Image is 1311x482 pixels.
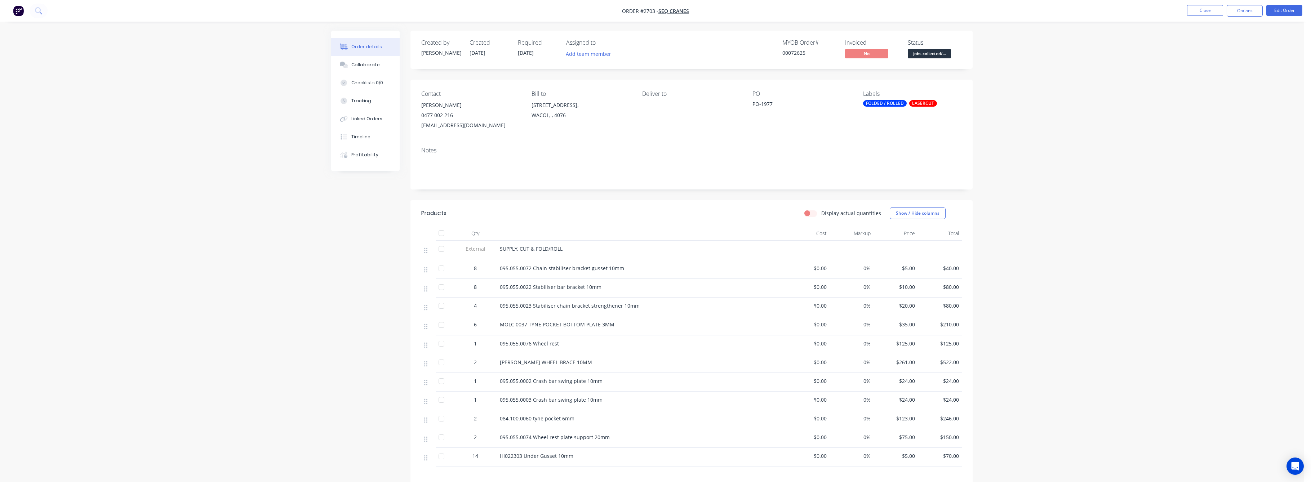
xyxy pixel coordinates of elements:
span: SUPPLY, CUT & FOLD/ROLL [500,245,563,252]
a: SEQ Cranes [658,8,689,14]
span: $150.00 [921,433,959,441]
div: Linked Orders [351,116,382,122]
span: 095.055.0003 Crash bar swing plate 10mm [500,396,603,403]
span: MOLC 0037 TYNE POCKET BOTTOM PLATE 3MM [500,321,614,328]
span: $125.00 [876,340,915,347]
div: Products [421,209,446,218]
div: [EMAIL_ADDRESS][DOMAIN_NAME] [421,120,520,130]
span: $24.00 [921,377,959,385]
div: Cost [785,226,830,241]
span: Order #2703 - [622,8,658,14]
button: Options [1227,5,1263,17]
span: 095.055.0072 Chain stabiliser bracket gusset 10mm [500,265,624,272]
div: Total [918,226,962,241]
span: $70.00 [921,452,959,460]
button: Collaborate [331,56,400,74]
div: Deliver to [642,90,741,97]
span: 095.055.0023 Stabiliser chain bracket strengthener 10mm [500,302,640,309]
img: Factory [13,5,24,16]
span: $5.00 [876,264,915,272]
label: Display actual quantities [821,209,881,217]
span: $0.00 [788,452,827,460]
button: Order details [331,38,400,56]
div: [PERSON_NAME] [421,100,520,110]
span: $0.00 [788,340,827,347]
span: 1 [474,340,477,347]
span: 2 [474,415,477,422]
div: Created [470,39,509,46]
div: Created by [421,39,461,46]
span: $210.00 [921,321,959,328]
span: 8 [474,264,477,272]
span: $522.00 [921,358,959,366]
span: $80.00 [921,302,959,309]
div: Assigned to [566,39,638,46]
span: $123.00 [876,415,915,422]
span: $0.00 [788,283,827,291]
span: 1 [474,377,477,385]
span: 095.055.0022 Stabiliser bar bracket 10mm [500,284,601,290]
button: Linked Orders [331,110,400,128]
button: Tracking [331,92,400,110]
span: 0% [832,283,871,291]
span: 0% [832,377,871,385]
span: 1 [474,396,477,403]
span: $0.00 [788,377,827,385]
div: WACOL, , 4076 [532,110,630,120]
span: $35.00 [876,321,915,328]
div: [PERSON_NAME]0477 002 216[EMAIL_ADDRESS][DOMAIN_NAME] [421,100,520,130]
span: $0.00 [788,396,827,403]
div: Markup [830,226,874,241]
div: Required [518,39,557,46]
div: Status [908,39,962,46]
span: [DATE] [518,49,534,56]
button: Timeline [331,128,400,146]
div: [STREET_ADDRESS], [532,100,630,110]
span: $80.00 [921,283,959,291]
span: $20.00 [876,302,915,309]
span: $40.00 [921,264,959,272]
span: 8 [474,283,477,291]
span: $24.00 [876,377,915,385]
div: Notes [421,147,962,154]
div: Checklists 0/0 [351,80,383,86]
span: 4 [474,302,477,309]
div: Profitability [351,152,378,158]
div: Price [874,226,918,241]
span: jobs collected/... [908,49,951,58]
div: Open Intercom Messenger [1286,458,1304,475]
span: 2 [474,358,477,366]
span: 6 [474,321,477,328]
div: [PERSON_NAME] [421,49,461,57]
div: [STREET_ADDRESS],WACOL, , 4076 [532,100,630,123]
span: [PERSON_NAME] WHEEL BRACE 10MM [500,359,592,366]
span: 0% [832,340,871,347]
div: PO [752,90,851,97]
div: Labels [863,90,962,97]
span: 084.100.0060 tyne pocket 6mm [500,415,574,422]
span: 0% [832,264,871,272]
span: $0.00 [788,433,827,441]
span: $0.00 [788,302,827,309]
span: 0% [832,321,871,328]
div: Qty [454,226,497,241]
span: 095.055.0076 Wheel rest [500,340,559,347]
div: LASERCUT [909,100,937,107]
span: $24.00 [921,396,959,403]
div: Order details [351,44,382,50]
span: HI022303 Under Gusset 10mm [500,452,573,459]
button: Close [1187,5,1223,16]
span: 14 [472,452,478,460]
div: PO-1977 [752,100,843,110]
span: 2 [474,433,477,441]
span: $0.00 [788,321,827,328]
span: [DATE] [470,49,485,56]
button: Add team member [562,49,615,59]
button: Add team member [566,49,615,59]
span: $5.00 [876,452,915,460]
span: 095.055.0074 Wheel rest plate support 20mm [500,434,610,441]
button: Show / Hide columns [890,207,946,219]
span: External [457,245,494,253]
span: No [845,49,888,58]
